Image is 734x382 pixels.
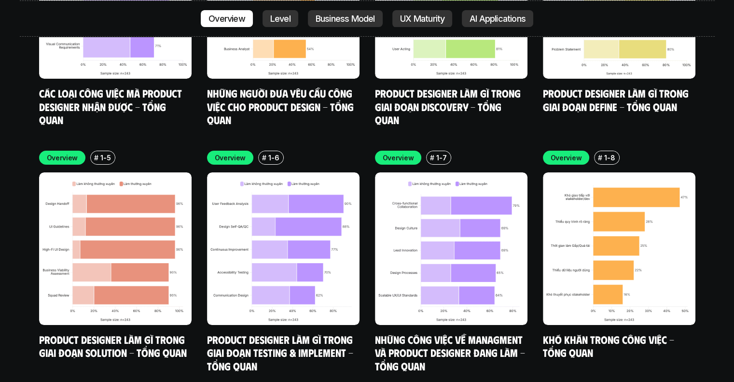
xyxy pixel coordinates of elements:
[270,14,291,23] p: Level
[604,153,615,163] p: 1-8
[47,153,78,163] p: Overview
[100,153,111,163] p: 1-5
[268,153,279,163] p: 1-6
[207,86,356,126] a: Những người đưa yêu cầu công việc cho Product Design - Tổng quan
[470,14,526,23] p: AI Applications
[400,14,444,23] p: UX Maturity
[436,153,446,163] p: 1-7
[543,86,691,113] a: Product Designer làm gì trong giai đoạn Define - Tổng quan
[308,10,383,27] a: Business Model
[215,153,246,163] p: Overview
[598,154,602,161] h6: #
[375,333,527,372] a: Những công việc về Managment và Product Designer đang làm - Tổng quan
[262,154,266,161] h6: #
[94,154,98,161] h6: #
[462,10,533,27] a: AI Applications
[551,153,582,163] p: Overview
[207,333,356,372] a: Product Designer làm gì trong giai đoạn Testing & Implement - Tổng quan
[39,333,187,359] a: Product Designer làm gì trong giai đoạn Solution - Tổng quan
[392,10,452,27] a: UX Maturity
[263,10,298,27] a: Level
[208,14,245,23] p: Overview
[543,333,677,359] a: Khó khăn trong công việc - Tổng quan
[383,153,414,163] p: Overview
[375,86,523,126] a: Product Designer làm gì trong giai đoạn Discovery - Tổng quan
[39,86,184,126] a: Các loại công việc mà Product Designer nhận được - Tổng quan
[316,14,375,23] p: Business Model
[201,10,253,27] a: Overview
[430,154,434,161] h6: #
